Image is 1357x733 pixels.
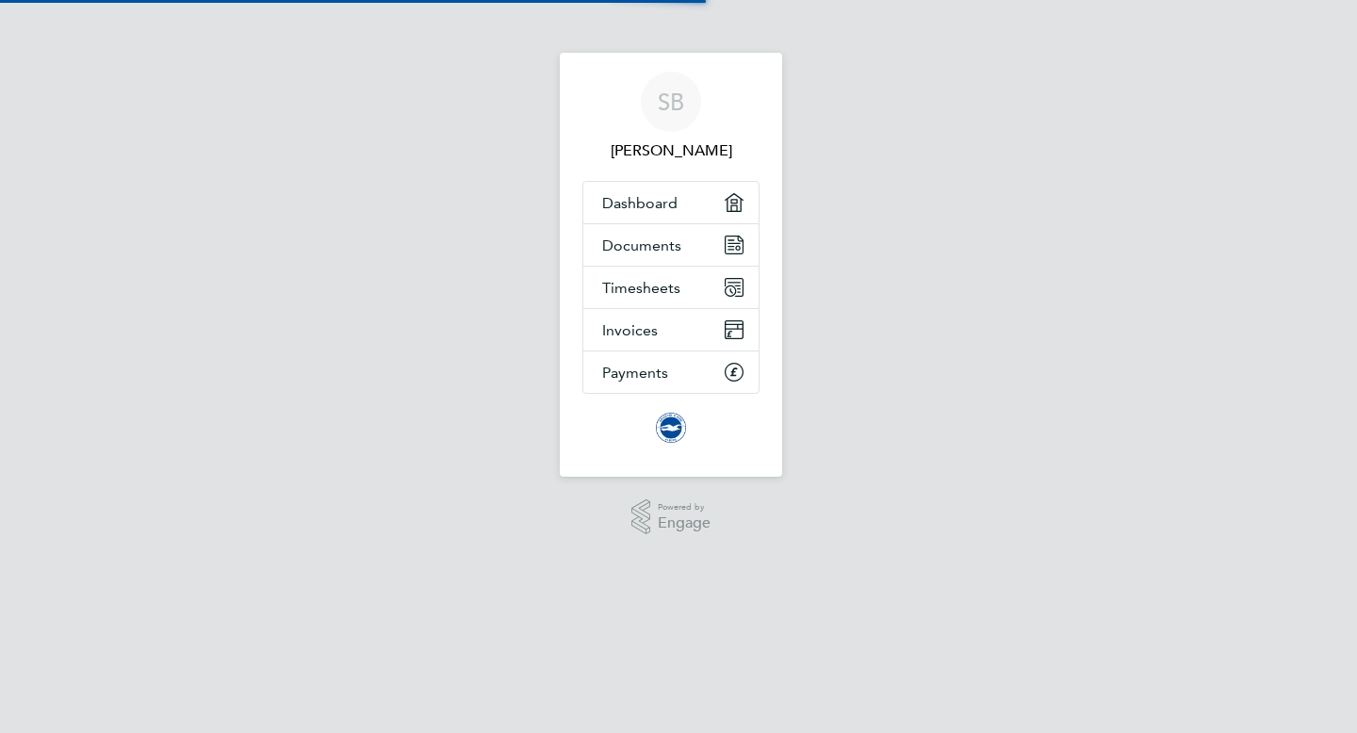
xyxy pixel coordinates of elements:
a: Dashboard [583,182,759,223]
span: Engage [658,515,711,531]
span: SB [658,90,684,114]
nav: Main navigation [560,53,782,477]
span: Invoices [602,321,658,339]
span: Timesheets [602,279,680,297]
span: Dashboard [602,194,678,212]
span: Documents [602,236,681,254]
a: Go to home page [582,413,760,443]
span: Payments [602,364,668,382]
a: Invoices [583,309,759,350]
a: Payments [583,351,759,393]
img: brightonandhovealbion-logo-retina.png [656,413,686,443]
a: SB[PERSON_NAME] [582,72,760,162]
a: Powered byEngage [631,499,711,535]
a: Timesheets [583,267,759,308]
span: Powered by [658,499,711,515]
span: Sophie Barker [582,139,760,162]
a: Documents [583,224,759,266]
